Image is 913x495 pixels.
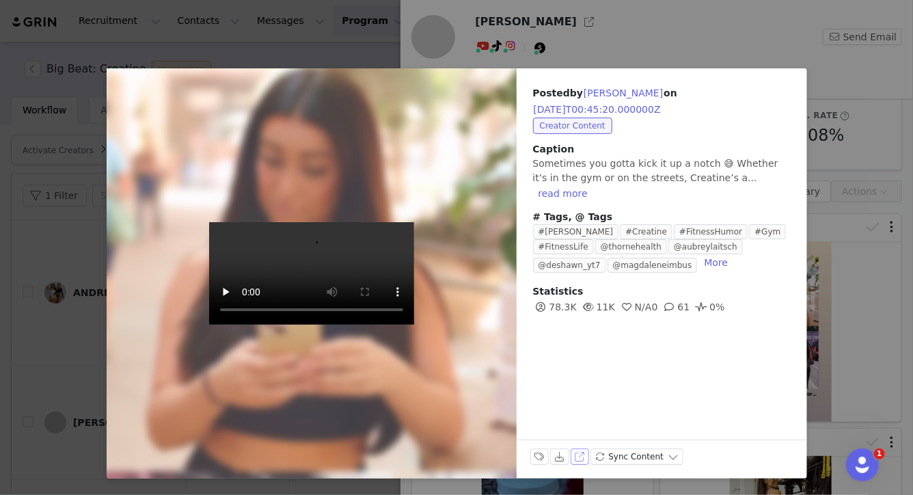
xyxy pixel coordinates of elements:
[533,101,662,118] button: [DATE]T00:45:20.000000Z
[533,158,778,183] span: Sometimes you gotta kick it up a notch 😅 Whether it’s in the gym or on the streets, Creatine’s a...
[874,449,885,459] span: 1
[533,185,593,202] button: read more
[618,302,652,312] span: N/A
[674,224,748,239] span: #FitnessHumor
[590,449,683,465] button: Sync Content
[749,224,786,239] span: #Gym
[583,85,664,101] button: [PERSON_NAME]
[533,88,677,115] span: Posted on
[570,88,664,98] span: by
[533,118,612,134] span: Creator Content
[620,224,672,239] span: #Creatine
[533,258,606,273] span: @deshawn_yt7
[533,211,613,222] span: # Tags, @ Tags
[698,254,733,271] button: More
[533,144,575,155] span: Caption
[595,239,667,254] span: @thornehealth
[846,449,879,481] iframe: Intercom live chat
[618,302,658,312] span: 0
[533,302,577,312] span: 78.3K
[668,239,743,254] span: @aubreylaitsch
[533,224,619,239] span: #[PERSON_NAME]
[533,239,594,254] span: #FitnessLife
[693,302,724,312] span: 0%
[608,258,698,273] span: @magdaleneimbus
[580,302,615,312] span: 11K
[662,302,690,312] span: 61
[533,286,584,297] span: Statistics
